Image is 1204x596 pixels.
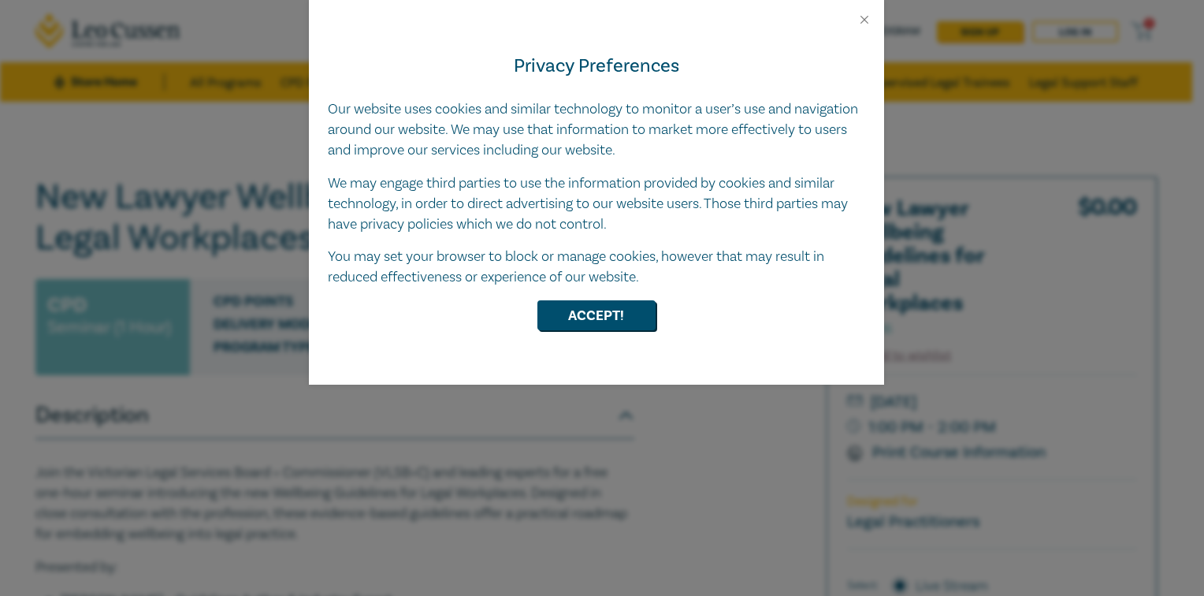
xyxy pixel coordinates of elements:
[328,52,865,80] h4: Privacy Preferences
[328,173,865,235] p: We may engage third parties to use the information provided by cookies and similar technology, in...
[857,13,871,27] button: Close
[537,300,656,330] button: Accept!
[328,247,865,288] p: You may set your browser to block or manage cookies, however that may result in reduced effective...
[328,99,865,161] p: Our website uses cookies and similar technology to monitor a user’s use and navigation around our...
